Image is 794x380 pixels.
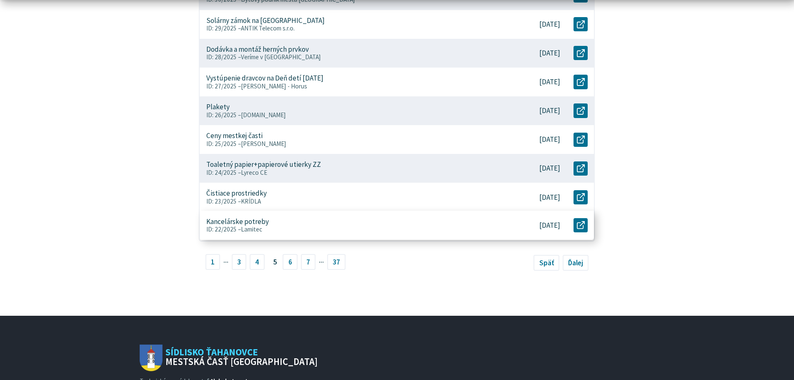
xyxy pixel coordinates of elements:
[206,45,309,54] p: Dodávka a montáž herných prvkov
[206,160,321,169] p: Toaletný papier+papierové utierky ZZ
[206,189,267,198] p: Čistiace prostriedky
[206,83,501,90] p: ID: 27/2025 –
[206,111,501,119] p: ID: 26/2025 –
[241,169,267,176] span: Lyreco CE
[223,255,228,269] span: ···
[206,131,263,140] p: Ceny mestkej časti
[241,225,262,233] span: Lamitec
[539,164,560,173] p: [DATE]
[206,16,325,25] p: Solárny zámok na [GEOGRAPHIC_DATA]
[534,255,559,271] a: Späť
[205,254,220,270] a: 1
[283,254,298,270] a: 6
[206,217,269,226] p: Kancelárske potreby
[206,198,501,205] p: ID: 23/2025 –
[268,254,283,270] span: 5
[206,103,230,111] p: Plakety
[232,254,247,270] a: 3
[241,82,307,90] span: [PERSON_NAME] - Horus
[206,53,501,61] p: ID: 28/2025 –
[241,24,295,32] span: ANTIK Telecom s.r.o.
[563,255,589,271] a: Ďalej
[241,140,286,148] span: [PERSON_NAME]
[319,255,324,269] span: ···
[301,254,316,270] a: 7
[539,258,554,267] span: Späť
[163,347,318,367] span: Sídlisko Ťahanovce
[206,25,501,32] p: ID: 29/2025 –
[539,20,560,29] p: [DATE]
[206,74,323,83] p: Vystúpenie dravcov na Deň detí [DATE]
[241,53,321,61] span: Veríme v [GEOGRAPHIC_DATA]
[140,345,318,372] a: Logo Sídlisko Ťahanovce, prejsť na domovskú stránku.
[539,78,560,86] p: [DATE]
[327,254,346,270] a: 37
[241,197,261,205] span: KRÍDLA
[539,221,560,230] p: [DATE]
[140,345,163,372] img: Prejsť na domovskú stránku
[206,169,501,176] p: ID: 24/2025 –
[206,226,501,233] p: ID: 22/2025 –
[250,254,265,270] a: 4
[539,135,560,144] p: [DATE]
[568,258,583,267] span: Ďalej
[206,140,501,148] p: ID: 25/2025 –
[539,193,560,202] p: [DATE]
[539,106,560,115] p: [DATE]
[165,357,318,367] span: Mestská časť [GEOGRAPHIC_DATA]
[241,111,286,119] span: [DOMAIN_NAME]
[539,49,560,58] p: [DATE]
